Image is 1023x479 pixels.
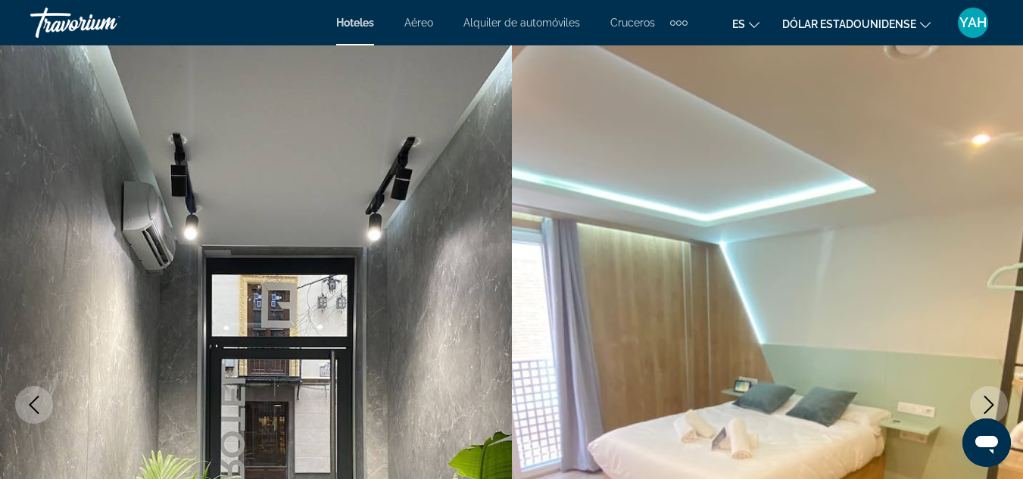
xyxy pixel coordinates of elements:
[962,418,1011,467] iframe: Botón para iniciar la ventana de mensajería
[959,14,987,30] font: YAH
[732,13,759,35] button: Cambiar idioma
[404,17,433,29] a: Aéreo
[970,386,1008,424] button: Next image
[782,18,916,30] font: Dólar estadounidense
[953,7,993,39] button: Menú de usuario
[30,3,182,42] a: Travorium
[782,13,931,35] button: Cambiar moneda
[670,11,688,35] button: Elementos de navegación adicionales
[463,17,580,29] a: Alquiler de automóviles
[610,17,655,29] a: Cruceros
[732,18,745,30] font: es
[15,386,53,424] button: Previous image
[336,17,374,29] a: Hoteles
